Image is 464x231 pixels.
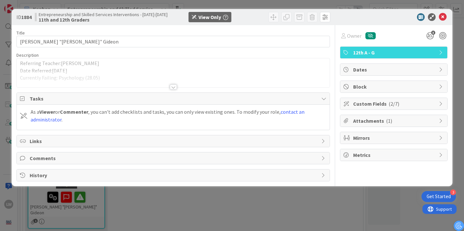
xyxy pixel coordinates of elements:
[431,31,435,35] span: 3
[353,151,436,159] span: Metrics
[386,118,392,124] span: ( 1 )
[30,137,318,145] span: Links
[14,1,29,9] span: Support
[39,12,168,17] span: Entrepreneurship and Skilled Services Interventions - [DATE]-[DATE]
[39,109,55,115] b: Viewer
[347,32,362,40] span: Owner
[353,100,436,108] span: Custom Fields
[20,60,326,67] p: Referring Teacher:[PERSON_NAME]
[60,109,88,115] b: Commenter
[31,108,326,123] div: As a or , you can't add checklists and tasks, you can only view existing ones. To modify your rol...
[30,154,318,162] span: Comments
[353,83,436,91] span: Block
[450,189,456,195] div: 3
[16,13,32,21] span: ID
[353,49,436,56] span: 12th A - G
[20,67,326,74] p: Date Referred:[DATE]
[30,171,318,179] span: History
[39,17,168,22] b: 11th and 12th Graders
[16,52,39,58] span: Description
[353,117,436,125] span: Attachments
[16,36,330,47] input: type card name here...
[198,13,221,21] div: View Only
[421,191,456,202] div: Open Get Started checklist, remaining modules: 3
[353,66,436,73] span: Dates
[427,193,451,200] div: Get Started
[353,134,436,142] span: Mirrors
[16,30,25,36] label: Title
[389,101,399,107] span: ( 2/7 )
[21,14,32,20] b: 1884
[30,95,318,102] span: Tasks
